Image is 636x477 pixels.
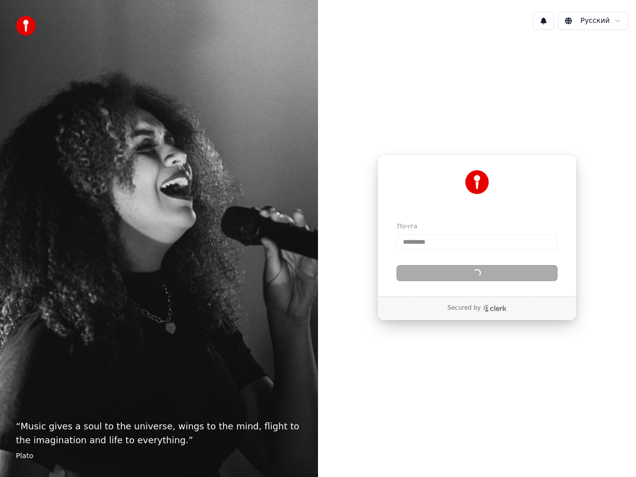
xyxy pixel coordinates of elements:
[16,451,302,461] footer: Plato
[16,419,302,447] p: “ Music gives a soul to the universe, wings to the mind, flight to the imagination and life to ev...
[483,305,507,312] a: Clerk logo
[447,304,480,312] p: Secured by
[465,170,489,194] img: Youka
[16,16,36,36] img: youka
